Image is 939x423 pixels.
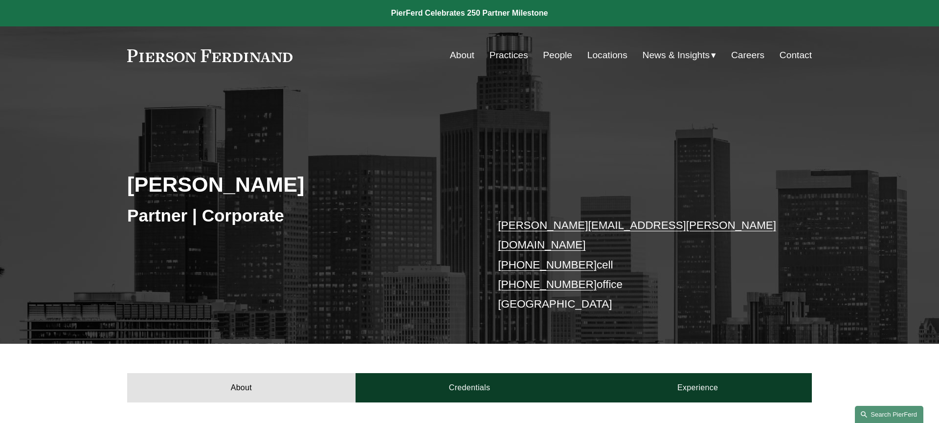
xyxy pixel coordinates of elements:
[498,278,597,290] a: [PHONE_NUMBER]
[780,46,812,65] a: Contact
[498,259,597,271] a: [PHONE_NUMBER]
[587,46,627,65] a: Locations
[498,219,776,251] a: [PERSON_NAME][EMAIL_ADDRESS][PERSON_NAME][DOMAIN_NAME]
[583,373,812,402] a: Experience
[490,46,528,65] a: Practices
[498,216,783,314] p: cell office [GEOGRAPHIC_DATA]
[643,47,710,64] span: News & Insights
[855,406,923,423] a: Search this site
[731,46,764,65] a: Careers
[127,373,356,402] a: About
[543,46,572,65] a: People
[356,373,584,402] a: Credentials
[127,172,469,197] h2: [PERSON_NAME]
[450,46,474,65] a: About
[127,205,469,226] h3: Partner | Corporate
[643,46,716,65] a: folder dropdown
